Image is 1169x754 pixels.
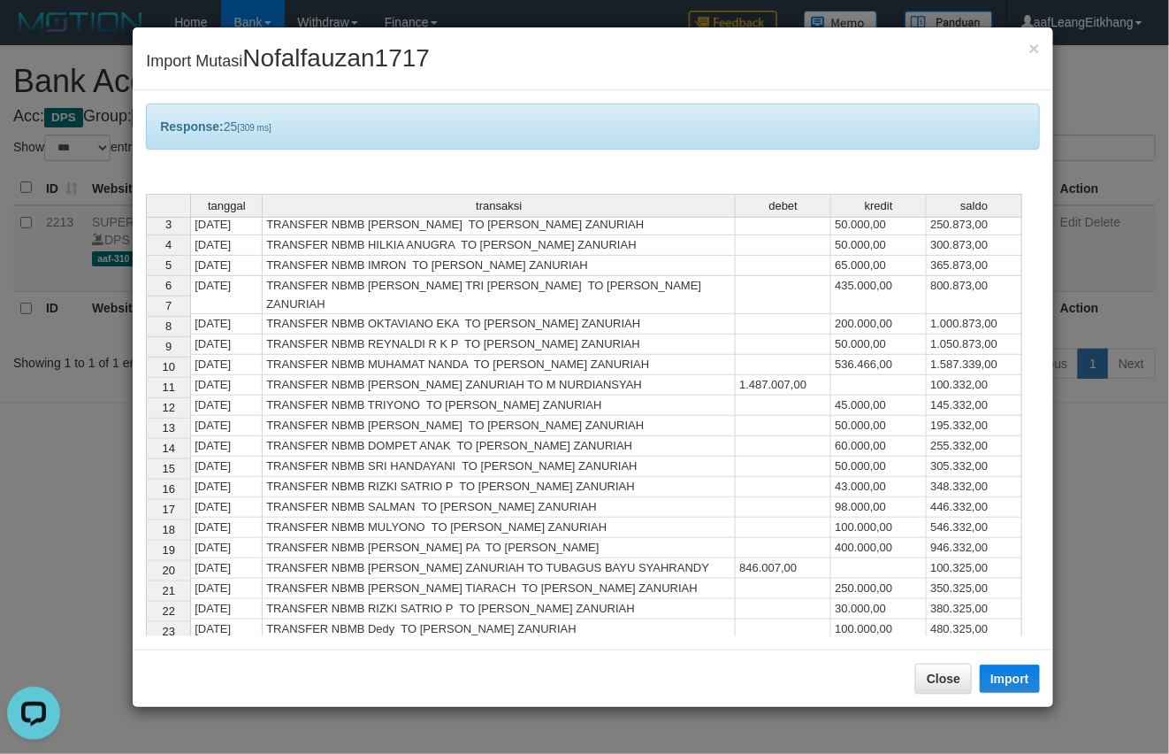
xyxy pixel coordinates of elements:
[163,523,175,536] span: 18
[927,355,1022,375] td: 1.587.339,00
[263,256,736,276] td: TRANSFER NBMB IMRON TO [PERSON_NAME] ZANURIAH
[831,477,927,497] td: 43.000,00
[190,538,263,558] td: [DATE]
[190,477,263,497] td: [DATE]
[163,584,175,597] span: 21
[927,375,1022,396] td: 100.332,00
[190,235,263,256] td: [DATE]
[263,355,736,375] td: TRANSFER NBMB MUHAMAT NANDA TO [PERSON_NAME] ZANURIAH
[263,416,736,436] td: TRANSFER NBMB [PERSON_NAME] TO [PERSON_NAME] ZANURIAH
[163,462,175,475] span: 15
[165,299,172,312] span: 7
[163,503,175,516] span: 17
[831,396,927,416] td: 45.000,00
[263,497,736,518] td: TRANSFER NBMB SALMAN TO [PERSON_NAME] ZANURIAH
[190,518,263,538] td: [DATE]
[927,436,1022,457] td: 255.332,00
[165,279,172,292] span: 6
[927,416,1022,436] td: 195.332,00
[7,7,60,60] button: Open LiveChat chat widget
[237,123,271,133] span: [309 ms]
[165,319,172,333] span: 8
[927,235,1022,256] td: 300.873,00
[190,215,263,235] td: [DATE]
[927,256,1022,276] td: 365.873,00
[190,436,263,457] td: [DATE]
[263,558,736,579] td: TRANSFER NBMB [PERSON_NAME] ZANURIAH TO TUBAGUS BAYU SYAHRANDY
[831,579,927,599] td: 250.000,00
[163,401,175,414] span: 12
[831,538,927,558] td: 400.000,00
[263,538,736,558] td: TRANSFER NBMB [PERSON_NAME] PA TO [PERSON_NAME]
[927,619,1022,640] td: 480.325,00
[163,360,175,373] span: 10
[146,52,430,70] span: Import Mutasi
[769,200,798,212] span: debet
[865,200,893,212] span: kredit
[263,314,736,335] td: TRANSFER NBMB OKTAVIANO EKA TO [PERSON_NAME] ZANURIAH
[263,477,736,497] td: TRANSFER NBMB RIZKI SATRIO P TO [PERSON_NAME] ZANURIAH
[263,436,736,457] td: TRANSFER NBMB DOMPET ANAK TO [PERSON_NAME] ZANURIAH
[831,497,927,518] td: 98.000,00
[263,518,736,538] td: TRANSFER NBMB MULYONO TO [PERSON_NAME] ZANURIAH
[927,477,1022,497] td: 348.332,00
[927,335,1022,355] td: 1.050.873,00
[960,200,988,212] span: saldo
[263,619,736,640] td: TRANSFER NBMB Dedy TO [PERSON_NAME] ZANURIAH
[163,421,175,435] span: 13
[927,558,1022,579] td: 100.325,00
[190,314,263,335] td: [DATE]
[831,457,927,477] td: 50.000,00
[146,194,190,218] th: Select whole grid
[190,335,263,355] td: [DATE]
[831,436,927,457] td: 60.000,00
[263,599,736,619] td: TRANSFER NBMB RIZKI SATRIO P TO [PERSON_NAME] ZANURIAH
[190,375,263,396] td: [DATE]
[1028,38,1039,58] span: ×
[163,381,175,394] span: 11
[927,599,1022,619] td: 380.325,00
[263,235,736,256] td: TRANSFER NBMB HILKIA ANUGRA TO [PERSON_NAME] ZANURIAH
[263,457,736,477] td: TRANSFER NBMB SRI HANDAYANI TO [PERSON_NAME] ZANURIAH
[163,625,175,638] span: 23
[160,119,224,134] b: Response:
[927,538,1022,558] td: 946.332,00
[146,104,1039,150] div: 25
[208,200,246,212] span: tanggal
[165,218,172,231] span: 3
[831,355,927,375] td: 536.466,00
[476,200,522,212] span: transaksi
[263,276,736,314] td: TRANSFER NBMB [PERSON_NAME] TRI [PERSON_NAME] TO [PERSON_NAME] ZANURIAH
[163,543,175,557] span: 19
[831,335,927,355] td: 50.000,00
[165,340,172,353] span: 9
[190,579,263,599] td: [DATE]
[915,664,972,694] button: Close
[190,457,263,477] td: [DATE]
[927,497,1022,518] td: 446.332,00
[263,396,736,416] td: TRANSFER NBMB TRIYONO TO [PERSON_NAME] ZANURIAH
[190,355,263,375] td: [DATE]
[263,335,736,355] td: TRANSFER NBMB REYNALDI R K P TO [PERSON_NAME] ZANURIAH
[831,215,927,235] td: 50.000,00
[736,558,831,579] td: 846.007,00
[831,235,927,256] td: 50.000,00
[163,604,175,618] span: 22
[831,619,927,640] td: 100.000,00
[927,215,1022,235] td: 250.873,00
[927,314,1022,335] td: 1.000.873,00
[831,256,927,276] td: 65.000,00
[190,256,263,276] td: [DATE]
[927,457,1022,477] td: 305.332,00
[980,665,1040,693] button: Import
[163,442,175,455] span: 14
[163,564,175,577] span: 20
[190,599,263,619] td: [DATE]
[190,396,263,416] td: [DATE]
[190,276,263,314] td: [DATE]
[163,482,175,496] span: 16
[927,396,1022,416] td: 145.332,00
[190,497,263,518] td: [DATE]
[927,579,1022,599] td: 350.325,00
[927,276,1022,314] td: 800.873,00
